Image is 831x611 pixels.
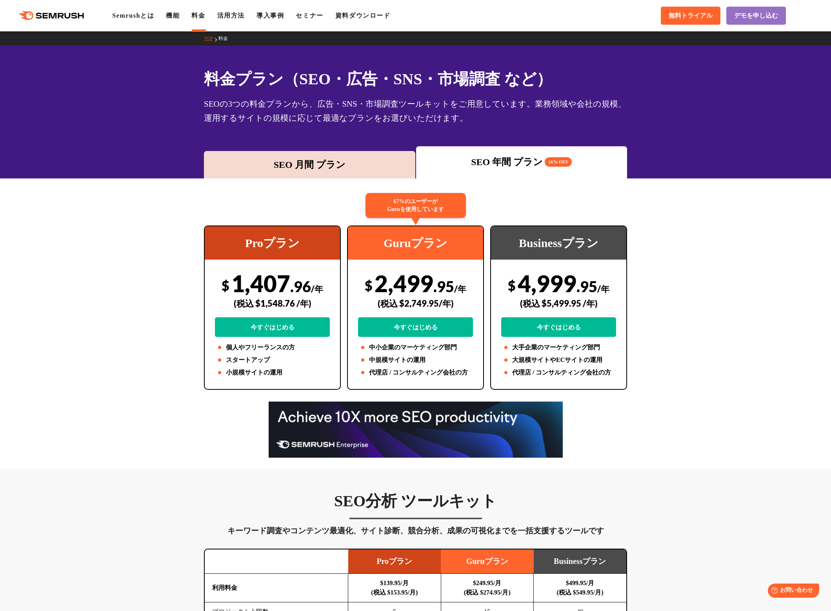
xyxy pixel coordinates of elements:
a: Semrushとは [112,12,154,19]
td: Proプラン [348,549,441,574]
div: 1,407 [215,269,330,337]
a: 料金 [218,36,234,41]
a: 無料トライアル [661,7,720,25]
li: 大手企業のマーケティング部門 [501,343,616,352]
div: Businessプラン [491,226,626,260]
div: 67%のユーザーが Guruを使用しています [365,193,466,218]
a: 今すぐはじめる [501,317,616,337]
li: スタートアップ [215,355,330,365]
div: Guruプラン [348,226,483,260]
span: デモを申し込む [734,12,778,20]
li: 小規模サイトの運用 [215,368,330,377]
a: 機能 [166,12,180,19]
h3: SEO分析 ツールキット [204,491,627,511]
b: $499.95/月 (税込 $549.95/月) [556,580,603,596]
a: 資料ダウンロード [335,12,391,19]
a: 今すぐはじめる [358,317,473,337]
b: 利用料金 [212,584,237,591]
span: $ [222,277,229,293]
div: (税込 $2,749.95/年) [358,289,473,317]
div: 2,499 [358,269,473,337]
a: セミナー [296,12,323,19]
div: SEO 年間 プラン [420,155,624,169]
span: /年 [311,284,323,294]
div: (税込 $1,548.76 /年) [215,289,330,317]
span: 無料トライアル [669,12,713,20]
li: 中小企業のマーケティング部門 [358,343,473,352]
iframe: Help widget launcher [761,580,822,602]
span: /年 [454,284,466,294]
span: $ [365,277,373,293]
b: $139.95/月 (税込 $153.95/月) [371,580,418,596]
li: 代理店 / コンサルティング会社の方 [358,368,473,377]
span: .95 [433,277,454,295]
a: 活用方法 [217,12,245,19]
span: /年 [597,284,609,294]
span: .96 [290,277,311,295]
span: 16% OFF [545,157,572,167]
a: 今すぐはじめる [215,317,330,337]
li: 個人やフリーランスの方 [215,343,330,352]
td: Businessプラン [534,549,627,574]
li: 大規模サイトやECサイトの運用 [501,355,616,365]
div: SEO 月間 プラン [208,158,411,172]
div: Proプラン [205,226,340,260]
a: 料金 [191,12,205,19]
div: (税込 $5,499.95 /年) [501,289,616,317]
h1: 料金プラン（SEO・広告・SNS・市場調査 など） [204,67,627,91]
li: 代理店 / コンサルティング会社の方 [501,368,616,377]
div: 4,999 [501,269,616,337]
a: 導入事例 [256,12,284,19]
td: Guruプラン [441,549,534,574]
span: .95 [576,277,597,295]
div: キーワード調査やコンテンツ最適化、サイト診断、競合分析、成果の可視化までを一括支援するツールです [204,524,627,537]
span: $ [508,277,516,293]
div: SEOの3つの料金プランから、広告・SNS・市場調査ツールキットをご用意しています。業務領域や会社の規模、運用するサイトの規模に応じて最適なプランをお選びいただけます。 [204,97,627,125]
b: $249.95/月 (税込 $274.95/月) [464,580,511,596]
a: TOP [204,36,218,41]
li: 中規模サイトの運用 [358,355,473,365]
a: デモを申し込む [726,7,786,25]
